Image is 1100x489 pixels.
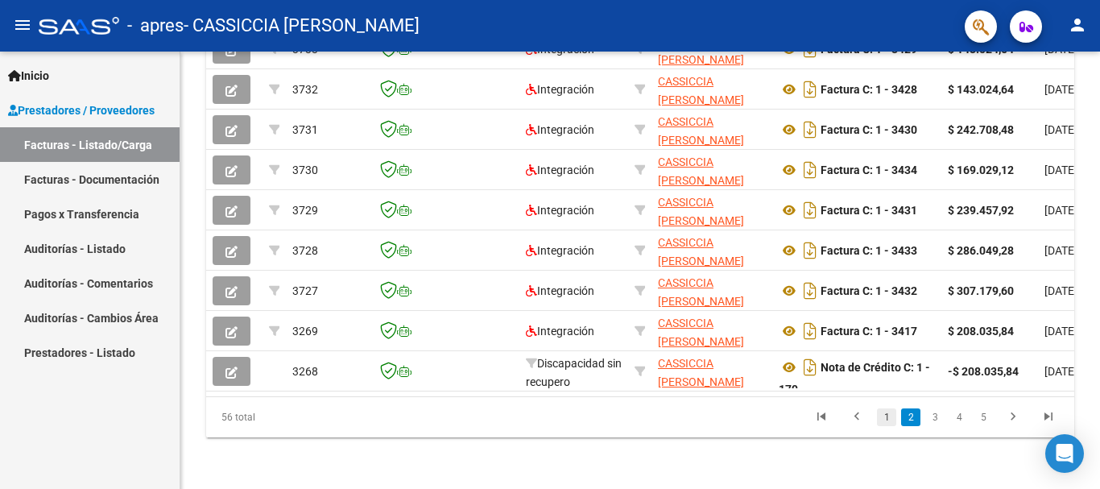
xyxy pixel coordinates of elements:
[875,404,899,431] li: page 1
[526,164,594,176] span: Integración
[8,67,49,85] span: Inicio
[658,115,744,147] span: CASSICCIA [PERSON_NAME]
[526,123,594,136] span: Integración
[658,155,744,187] span: CASSICCIA [PERSON_NAME]
[800,318,821,344] i: Descargar documento
[821,164,917,176] strong: Factura C: 1 - 3434
[1044,204,1077,217] span: [DATE]
[526,284,594,297] span: Integración
[526,325,594,338] span: Integración
[658,113,766,147] div: 20133567756
[1068,15,1087,35] mat-icon: person
[292,365,318,378] span: 3268
[1044,123,1077,136] span: [DATE]
[821,325,917,338] strong: Factura C: 1 - 3417
[658,234,766,267] div: 20133567756
[658,75,744,106] span: CASSICCIA [PERSON_NAME]
[658,354,766,388] div: 20133567756
[658,317,744,348] span: CASSICCIA [PERSON_NAME]
[1044,365,1077,378] span: [DATE]
[526,357,622,388] span: Discapacidad sin recupero
[526,204,594,217] span: Integración
[658,196,744,227] span: CASSICCIA [PERSON_NAME]
[948,325,1014,338] strong: $ 208.035,84
[13,15,32,35] mat-icon: menu
[184,8,420,44] span: - CASSICCIA [PERSON_NAME]
[800,157,821,183] i: Descargar documento
[971,404,995,431] li: page 5
[800,278,821,304] i: Descargar documento
[1044,244,1077,257] span: [DATE]
[800,238,821,263] i: Descargar documento
[658,274,766,308] div: 20133567756
[948,365,1019,378] strong: -$ 208.035,84
[1033,408,1064,426] a: go to last page
[658,153,766,187] div: 20133567756
[800,354,821,380] i: Descargar documento
[1045,434,1084,473] div: Open Intercom Messenger
[8,102,155,119] span: Prestadores / Proveedores
[1044,325,1077,338] span: [DATE]
[292,123,318,136] span: 3731
[1044,284,1077,297] span: [DATE]
[899,404,923,431] li: page 2
[292,83,318,96] span: 3732
[948,204,1014,217] strong: $ 239.457,92
[292,244,318,257] span: 3728
[292,284,318,297] span: 3727
[800,117,821,143] i: Descargar documento
[901,408,920,426] a: 2
[948,123,1014,136] strong: $ 242.708,48
[206,397,377,437] div: 56 total
[821,83,917,96] strong: Factura C: 1 - 3428
[292,204,318,217] span: 3729
[806,408,837,426] a: go to first page
[658,193,766,227] div: 20133567756
[821,43,917,56] strong: Factura C: 1 - 3429
[947,404,971,431] li: page 4
[821,123,917,136] strong: Factura C: 1 - 3430
[821,204,917,217] strong: Factura C: 1 - 3431
[526,83,594,96] span: Integración
[948,244,1014,257] strong: $ 286.049,28
[923,404,947,431] li: page 3
[821,284,917,297] strong: Factura C: 1 - 3432
[948,284,1014,297] strong: $ 307.179,60
[1044,83,1077,96] span: [DATE]
[925,408,945,426] a: 3
[658,73,766,106] div: 20133567756
[658,236,744,267] span: CASSICCIA [PERSON_NAME]
[948,164,1014,176] strong: $ 169.029,12
[127,8,184,44] span: - apres
[658,357,744,388] span: CASSICCIA [PERSON_NAME]
[1044,164,1077,176] span: [DATE]
[821,244,917,257] strong: Factura C: 1 - 3433
[800,77,821,102] i: Descargar documento
[526,244,594,257] span: Integración
[998,408,1028,426] a: go to next page
[974,408,993,426] a: 5
[877,408,896,426] a: 1
[800,197,821,223] i: Descargar documento
[658,314,766,348] div: 20133567756
[948,83,1014,96] strong: $ 143.024,64
[842,408,872,426] a: go to previous page
[949,408,969,426] a: 4
[658,276,744,308] span: CASSICCIA [PERSON_NAME]
[779,361,930,396] strong: Nota de Crédito C: 1 - 179
[292,325,318,338] span: 3269
[292,164,318,176] span: 3730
